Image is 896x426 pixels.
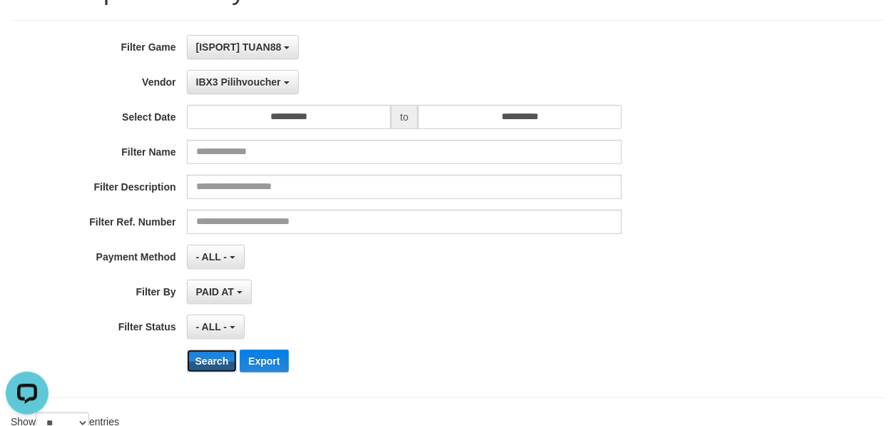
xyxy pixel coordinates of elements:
[6,6,49,49] button: Open LiveChat chat widget
[196,251,228,263] span: - ALL -
[187,70,299,94] button: IBX3 Pilihvoucher
[187,245,245,269] button: - ALL -
[196,41,282,53] span: [ISPORT] TUAN88
[187,350,238,372] button: Search
[240,350,288,372] button: Export
[187,315,245,339] button: - ALL -
[391,105,418,129] span: to
[196,76,281,88] span: IBX3 Pilihvoucher
[196,321,228,333] span: - ALL -
[187,280,252,304] button: PAID AT
[196,286,234,298] span: PAID AT
[187,35,300,59] button: [ISPORT] TUAN88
